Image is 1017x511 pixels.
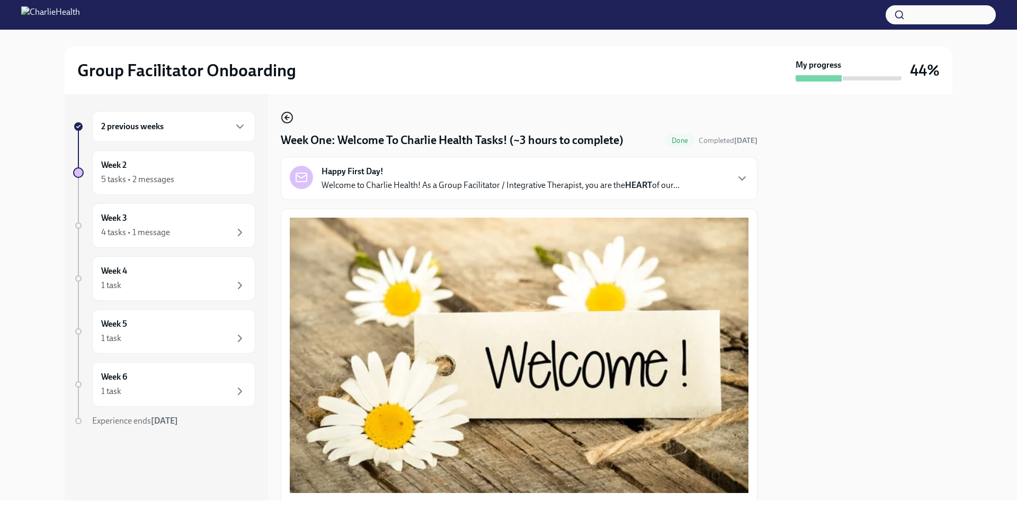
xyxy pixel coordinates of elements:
[101,212,127,224] h6: Week 3
[73,309,255,354] a: Week 51 task
[73,150,255,195] a: Week 25 tasks • 2 messages
[734,136,757,145] strong: [DATE]
[665,137,694,145] span: Done
[77,60,296,81] h2: Group Facilitator Onboarding
[322,166,383,177] strong: Happy First Day!
[73,203,255,248] a: Week 34 tasks • 1 message
[92,416,178,426] span: Experience ends
[92,111,255,142] div: 2 previous weeks
[699,136,757,145] span: Completed
[73,362,255,407] a: Week 61 task
[796,59,841,71] strong: My progress
[290,218,748,493] button: Zoom image
[101,386,121,397] div: 1 task
[322,180,680,191] p: Welcome to Charlie Health! As a Group Facilitator / Integrative Therapist, you are the of our...
[101,265,127,277] h6: Week 4
[151,416,178,426] strong: [DATE]
[699,136,757,146] span: September 29th, 2025 11:43
[101,159,127,171] h6: Week 2
[101,121,164,132] h6: 2 previous weeks
[281,132,623,148] h4: Week One: Welcome To Charlie Health Tasks! (~3 hours to complete)
[101,280,121,291] div: 1 task
[101,333,121,344] div: 1 task
[101,318,127,330] h6: Week 5
[21,6,80,23] img: CharlieHealth
[101,371,127,383] h6: Week 6
[910,61,940,80] h3: 44%
[73,256,255,301] a: Week 41 task
[625,180,652,190] strong: HEART
[101,174,174,185] div: 5 tasks • 2 messages
[101,227,170,238] div: 4 tasks • 1 message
